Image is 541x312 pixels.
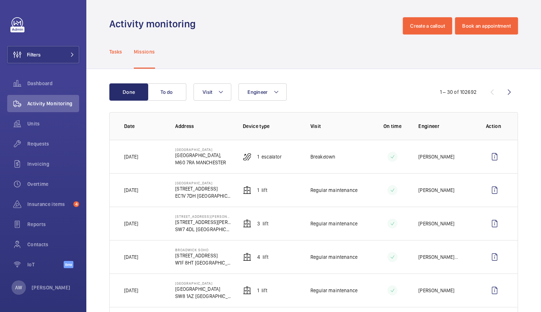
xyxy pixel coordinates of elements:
h1: Activity monitoring [109,17,200,31]
span: Contacts [27,241,79,248]
img: elevator.svg [243,286,251,295]
img: elevator.svg [243,219,251,228]
button: Visit [194,83,231,101]
span: Units [27,120,79,127]
span: Requests [27,140,79,147]
span: Dashboard [27,80,79,87]
p: [DATE] [124,153,138,160]
div: ... [418,253,458,261]
p: SW7 4DL [GEOGRAPHIC_DATA] [175,226,231,233]
p: [PERSON_NAME] [418,153,454,160]
p: [PERSON_NAME] [418,187,454,194]
p: Broadwick Soho [175,248,231,252]
p: [PERSON_NAME] [418,253,454,261]
p: [STREET_ADDRESS] [175,185,231,192]
p: [PERSON_NAME] [32,284,71,291]
p: Regular maintenance [310,187,358,194]
p: W1F 8HT [GEOGRAPHIC_DATA] [175,259,231,266]
p: [PERSON_NAME] [418,287,454,294]
p: [DATE] [124,253,138,261]
button: Filters [7,46,79,63]
button: To do [147,83,186,101]
p: Missions [134,48,155,55]
span: Beta [64,261,73,268]
button: Book an appointment [455,17,518,35]
p: [PERSON_NAME] [418,220,454,227]
p: On time [378,123,407,130]
p: [STREET_ADDRESS][PERSON_NAME] [175,214,231,219]
p: Visit [310,123,367,130]
p: [GEOGRAPHIC_DATA] [175,285,231,293]
p: [STREET_ADDRESS][PERSON_NAME] [175,219,231,226]
p: AW [15,284,22,291]
span: Insurance items [27,201,71,208]
p: [DATE] [124,187,138,194]
p: [DATE] [124,287,138,294]
span: Invoicing [27,160,79,168]
img: elevator.svg [243,186,251,194]
p: EC1V 7DH [GEOGRAPHIC_DATA] [175,192,231,199]
span: Engineer [247,89,268,95]
p: [DATE] [124,220,138,227]
p: Breakdown [310,153,336,160]
p: [GEOGRAPHIC_DATA] [175,147,226,152]
p: Regular maintenance [310,287,358,294]
p: Action [486,123,503,130]
img: escalator.svg [243,152,251,161]
div: 1 – 30 of 102692 [440,88,477,96]
p: 1 Lift [257,287,267,294]
p: 4 Lift [257,253,268,261]
p: Tasks [109,48,122,55]
p: [STREET_ADDRESS] [175,252,231,259]
p: 1 Lift [257,187,267,194]
p: Regular maintenance [310,220,358,227]
span: Overtime [27,180,79,188]
p: Address [175,123,231,130]
p: 3 Lift [257,220,268,227]
span: Visit [203,89,212,95]
span: Activity Monitoring [27,100,79,107]
p: [GEOGRAPHIC_DATA] [175,281,231,285]
button: Done [109,83,148,101]
p: 1 Escalator [257,153,282,160]
p: M60 7RA MANCHESTER [175,159,226,166]
span: 4 [73,201,79,207]
span: Reports [27,221,79,228]
p: [GEOGRAPHIC_DATA], [175,152,226,159]
span: IoT [27,261,64,268]
p: Regular maintenance [310,253,358,261]
p: Date [124,123,164,130]
button: Create a callout [403,17,452,35]
span: Filters [27,51,41,58]
p: Engineer [418,123,474,130]
p: Device type [243,123,299,130]
button: Engineer [238,83,287,101]
p: [GEOGRAPHIC_DATA] [175,181,231,185]
img: elevator.svg [243,253,251,261]
p: SW8 1AZ [GEOGRAPHIC_DATA] [175,293,231,300]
